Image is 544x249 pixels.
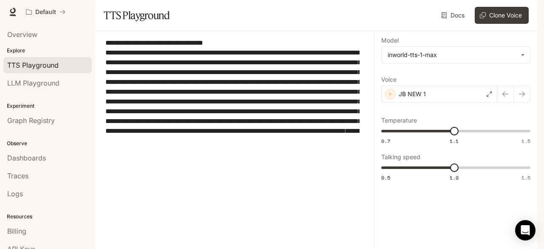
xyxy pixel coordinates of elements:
[382,47,530,63] div: inworld-tts-1-max
[381,137,390,145] span: 0.7
[515,220,535,240] div: Open Intercom Messenger
[381,77,397,83] p: Voice
[381,154,420,160] p: Talking speed
[388,51,516,59] div: inworld-tts-1-max
[35,9,56,16] p: Default
[22,3,69,20] button: All workspaces
[104,7,170,24] h1: TTS Playground
[450,174,459,181] span: 1.0
[475,7,529,24] button: Clone Voice
[450,137,459,145] span: 1.1
[521,174,530,181] span: 1.5
[439,7,468,24] a: Docs
[381,174,390,181] span: 0.5
[381,117,417,123] p: Temperature
[381,37,399,43] p: Model
[399,90,426,98] p: JB NEW 1
[521,137,530,145] span: 1.5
